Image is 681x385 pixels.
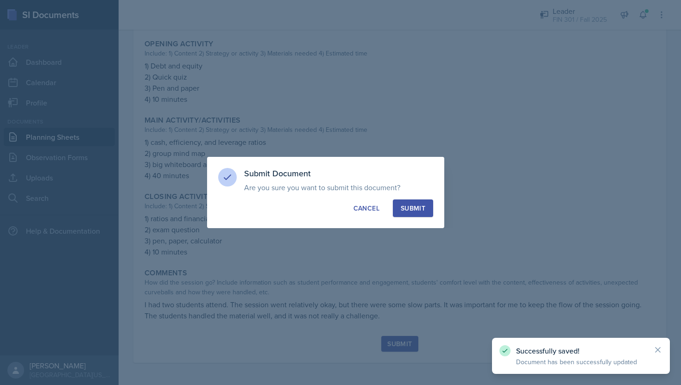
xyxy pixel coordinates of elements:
div: Submit [401,204,425,213]
p: Successfully saved! [516,346,646,355]
button: Cancel [346,199,387,217]
div: Cancel [353,204,379,213]
h3: Submit Document [244,168,433,179]
button: Submit [393,199,433,217]
p: Document has been successfully updated [516,357,646,366]
p: Are you sure you want to submit this document? [244,183,433,192]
